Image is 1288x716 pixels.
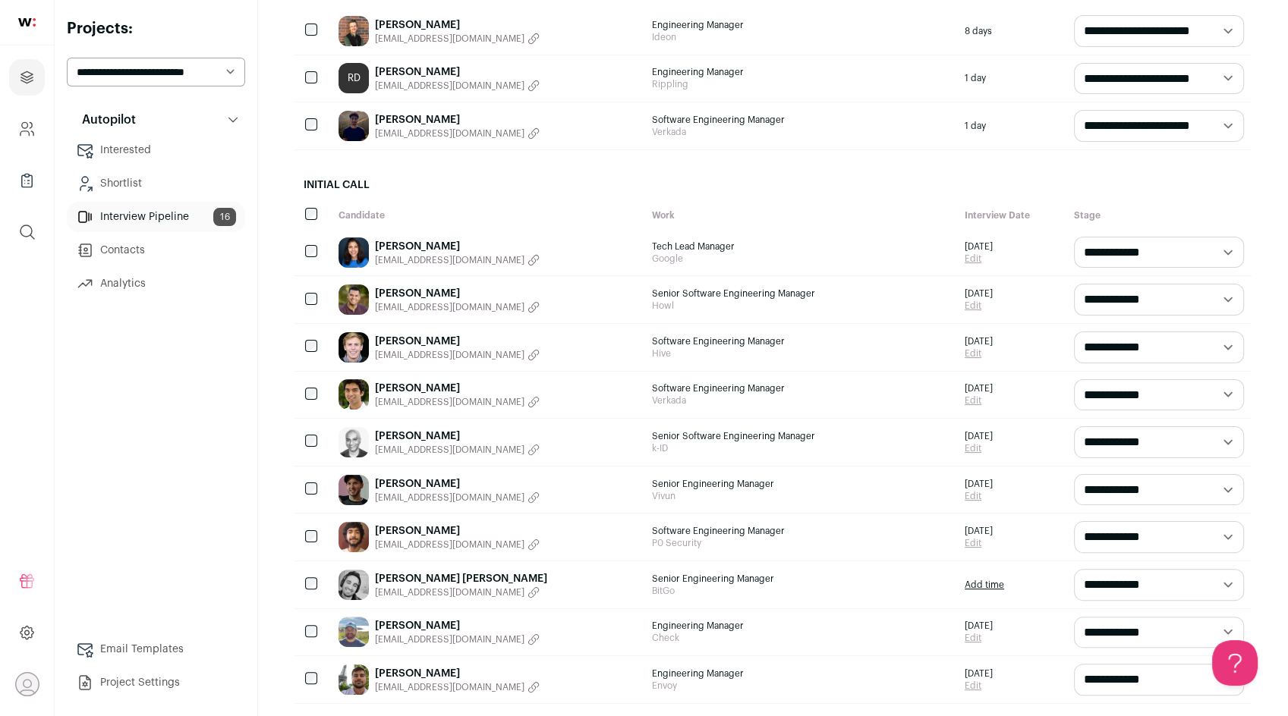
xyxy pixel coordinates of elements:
a: Interested [67,135,245,165]
span: [EMAIL_ADDRESS][DOMAIN_NAME] [375,539,524,551]
img: e0d952a77245496216868f396c7b53d215d4753a9e3d3b0899fa06843d5a0296.jpg [339,237,369,268]
a: Edit [965,680,993,692]
a: [PERSON_NAME] [375,334,540,349]
span: [DATE] [965,382,993,394]
span: Verkada [652,394,950,407]
span: [DATE] [965,240,993,253]
button: [EMAIL_ADDRESS][DOMAIN_NAME] [375,254,540,266]
span: [EMAIL_ADDRESS][DOMAIN_NAME] [375,254,524,266]
span: P0 Security [652,537,950,549]
img: 4f02390cbb0818c33dfd2074df9153520c6683256ea192f14b90e90afa3a9dff.jpg [339,475,369,505]
a: [PERSON_NAME] [375,17,540,33]
div: 8 days [957,8,1066,55]
span: Howl [652,300,950,312]
a: [PERSON_NAME] [PERSON_NAME] [375,571,547,586]
img: 0a9ccfb095acd661b8734d4d8ae0ba7f7b0ab4916036943c9c1a5bd36641d172.jpg [339,379,369,410]
span: Rippling [652,78,950,90]
h2: Initial Call [294,168,1252,202]
a: Analytics [67,268,245,299]
img: wellfound-shorthand-0d5821cbd27db2630d0214b213865d53afaa358527fdda9d0ea32b1df1b89c2c.svg [18,18,36,27]
img: 2c77b5213660d825d5a8190a543816a11bc8183ce6fb96a10d0d957c7e59e975 [339,522,369,552]
button: [EMAIL_ADDRESS][DOMAIN_NAME] [375,301,540,313]
span: Software Engineering Manager [652,525,950,537]
a: [PERSON_NAME] [375,618,540,633]
img: 667ac75af0e39ed934b3a0588557aeb70d733ecc0af45cfb13d1423284477780.jpg [339,332,369,363]
span: 16 [213,208,236,226]
button: [EMAIL_ADDRESS][DOMAIN_NAME] [375,681,540,693]
a: Email Templates [67,634,245,664]
a: Edit [965,490,993,502]
a: Edit [965,632,993,644]
span: [DATE] [965,287,993,300]
span: Software Engineering Manager [652,335,950,347]
div: Interview Date [957,202,1066,229]
img: 5118e227bed1e150e7292e5a8b3f0a122312c4cbb867fb89178bad7d3cea89bc.jpg [339,111,369,141]
span: [DATE] [965,430,993,442]
img: 664a8621233e83756a893b166b9cbc865fe76ba699055ef2eacc1213cf66f364.jpg [339,570,369,600]
span: Vivun [652,490,950,502]
button: [EMAIL_ADDRESS][DOMAIN_NAME] [375,491,540,504]
span: [DATE] [965,620,993,632]
span: [EMAIL_ADDRESS][DOMAIN_NAME] [375,633,524,645]
button: [EMAIL_ADDRESS][DOMAIN_NAME] [375,127,540,140]
div: Stage [1066,202,1252,229]
button: [EMAIL_ADDRESS][DOMAIN_NAME] [375,444,540,456]
span: Envoy [652,680,950,692]
img: b4172ae4e9c52e83e9bda438d82f26d6762e80f72da3bf28bb530a49cce8db29.jpg [339,427,369,457]
a: [PERSON_NAME] [375,286,540,301]
a: [PERSON_NAME] [375,381,540,396]
a: Project Settings [67,667,245,698]
span: [EMAIL_ADDRESS][DOMAIN_NAME] [375,491,524,504]
a: Company and ATS Settings [9,111,45,147]
span: Software Engineering Manager [652,382,950,394]
button: [EMAIL_ADDRESS][DOMAIN_NAME] [375,539,540,551]
a: Edit [965,442,993,454]
a: [PERSON_NAME] [375,64,540,80]
a: Edit [965,537,993,549]
span: Ideon [652,31,950,43]
div: 1 day [957,102,1066,149]
img: 53f04799f8ec4681b558318becec951948c4cfdfd481af4ba6aa067f966c465f [339,284,369,315]
div: Work [644,202,958,229]
a: Company Lists [9,162,45,199]
span: Verkada [652,126,950,138]
span: [DATE] [965,667,993,680]
a: [PERSON_NAME] [375,523,540,539]
span: Senior Engineering Manager [652,573,950,585]
span: [DATE] [965,478,993,490]
h2: Projects: [67,18,245,39]
span: [EMAIL_ADDRESS][DOMAIN_NAME] [375,681,524,693]
span: k-ID [652,442,950,454]
a: RD [339,63,369,93]
button: Open dropdown [15,672,39,696]
button: [EMAIL_ADDRESS][DOMAIN_NAME] [375,586,547,598]
div: 1 day [957,55,1066,102]
span: Senior Software Engineering Manager [652,287,950,300]
a: Add time [965,579,1004,591]
button: [EMAIL_ADDRESS][DOMAIN_NAME] [375,349,540,361]
div: Candidate [331,202,644,229]
a: [PERSON_NAME] [375,429,540,444]
span: [DATE] [965,525,993,537]
span: [EMAIL_ADDRESS][DOMAIN_NAME] [375,127,524,140]
span: Engineering Manager [652,19,950,31]
a: [PERSON_NAME] [375,666,540,681]
a: [PERSON_NAME] [375,476,540,491]
button: [EMAIL_ADDRESS][DOMAIN_NAME] [375,633,540,645]
span: [EMAIL_ADDRESS][DOMAIN_NAME] [375,444,524,456]
a: Edit [965,300,993,312]
button: [EMAIL_ADDRESS][DOMAIN_NAME] [375,396,540,408]
span: BitGo [652,585,950,597]
a: Interview Pipeline16 [67,202,245,232]
span: Engineering Manager [652,66,950,78]
span: Google [652,253,950,265]
span: Engineering Manager [652,667,950,680]
span: [EMAIL_ADDRESS][DOMAIN_NAME] [375,33,524,45]
a: Contacts [67,235,245,265]
a: Edit [965,394,993,407]
span: Senior Software Engineering Manager [652,430,950,442]
a: Edit [965,253,993,265]
span: [EMAIL_ADDRESS][DOMAIN_NAME] [375,586,524,598]
span: [EMAIL_ADDRESS][DOMAIN_NAME] [375,80,524,92]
